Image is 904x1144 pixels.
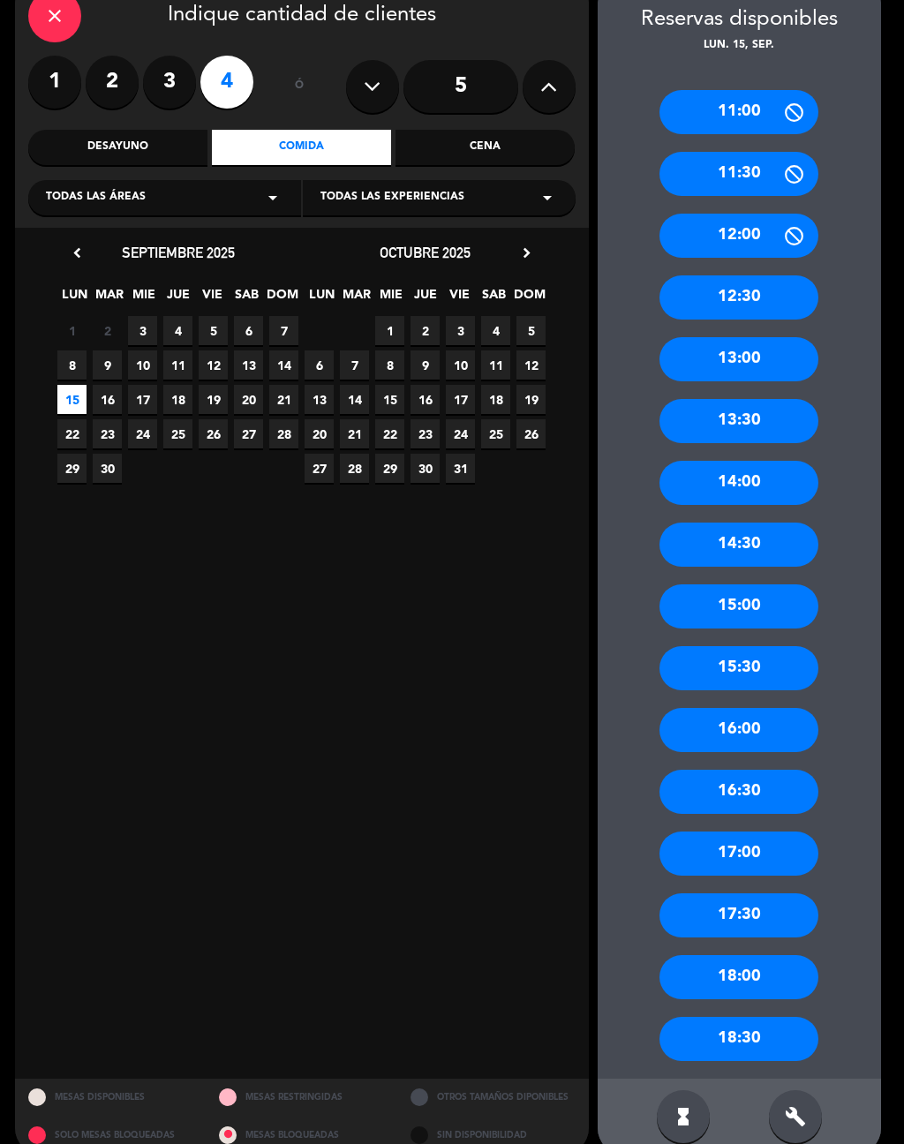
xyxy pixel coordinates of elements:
span: 3 [446,316,475,345]
span: 31 [446,454,475,483]
span: 28 [340,454,369,483]
i: arrow_drop_down [262,187,283,208]
span: Todas las experiencias [320,189,464,207]
span: MIE [376,284,405,313]
i: build [785,1106,806,1127]
span: septiembre 2025 [122,244,235,261]
div: MESAS DISPONIBLES [15,1079,207,1117]
i: hourglass_full [673,1106,694,1127]
span: 19 [199,385,228,414]
div: lun. 15, sep. [598,37,881,55]
span: SAB [232,284,261,313]
span: octubre 2025 [380,244,471,261]
span: 10 [128,350,157,380]
div: 14:00 [659,461,818,505]
span: 30 [93,454,122,483]
span: 16 [93,385,122,414]
span: 22 [375,419,404,448]
span: MAR [94,284,124,313]
div: 16:30 [659,770,818,814]
span: 14 [269,350,298,380]
span: 16 [411,385,440,414]
span: 25 [163,419,192,448]
span: 20 [234,385,263,414]
div: 17:30 [659,893,818,937]
span: 18 [163,385,192,414]
div: 15:30 [659,646,818,690]
span: 27 [305,454,334,483]
span: 3 [128,316,157,345]
span: 7 [340,350,369,380]
span: SAB [479,284,508,313]
span: DOM [267,284,296,313]
div: 17:00 [659,832,818,876]
span: 19 [516,385,546,414]
span: 12 [199,350,228,380]
span: 22 [57,419,87,448]
span: 13 [234,350,263,380]
span: 5 [516,316,546,345]
span: 17 [128,385,157,414]
label: 4 [200,56,253,109]
i: chevron_left [68,244,87,262]
div: Desayuno [28,130,207,165]
div: 18:30 [659,1017,818,1061]
span: 5 [199,316,228,345]
span: 23 [93,419,122,448]
span: 4 [481,316,510,345]
div: OTROS TAMAÑOS DIPONIBLES [397,1079,589,1117]
span: 23 [411,419,440,448]
span: MIE [129,284,158,313]
span: 10 [446,350,475,380]
span: 15 [57,385,87,414]
span: 29 [57,454,87,483]
span: 9 [93,350,122,380]
span: Todas las áreas [46,189,146,207]
span: MAR [342,284,371,313]
span: 14 [340,385,369,414]
div: 13:00 [659,337,818,381]
div: 13:30 [659,399,818,443]
span: 27 [234,419,263,448]
span: JUE [411,284,440,313]
span: 26 [199,419,228,448]
div: Reservas disponibles [598,3,881,37]
div: 11:00 [659,90,818,134]
span: VIE [198,284,227,313]
label: 1 [28,56,81,109]
span: 1 [375,316,404,345]
span: 28 [269,419,298,448]
span: 2 [411,316,440,345]
div: 12:30 [659,275,818,320]
span: 17 [446,385,475,414]
label: 2 [86,56,139,109]
div: 14:30 [659,523,818,567]
span: 20 [305,419,334,448]
span: 4 [163,316,192,345]
span: 26 [516,419,546,448]
span: 25 [481,419,510,448]
span: DOM [514,284,543,313]
label: 3 [143,56,196,109]
span: 18 [481,385,510,414]
div: MESAS RESTRINGIDAS [206,1079,397,1117]
span: 13 [305,385,334,414]
span: 7 [269,316,298,345]
div: Cena [395,130,575,165]
div: 15:00 [659,584,818,628]
span: 30 [411,454,440,483]
i: arrow_drop_down [537,187,558,208]
span: VIE [445,284,474,313]
span: 24 [446,419,475,448]
span: 11 [481,350,510,380]
span: 1 [57,316,87,345]
i: chevron_right [517,244,536,262]
div: 16:00 [659,708,818,752]
span: 24 [128,419,157,448]
span: 9 [411,350,440,380]
span: 12 [516,350,546,380]
span: 21 [269,385,298,414]
span: 6 [234,316,263,345]
span: LUN [60,284,89,313]
div: 12:00 [659,214,818,258]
